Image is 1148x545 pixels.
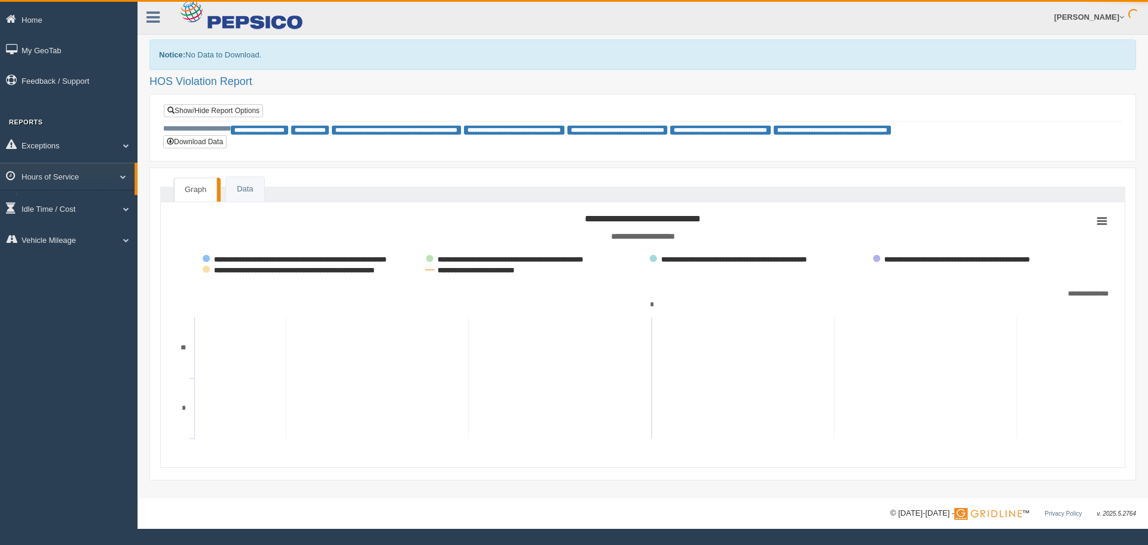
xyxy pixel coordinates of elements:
a: Show/Hide Report Options [164,104,263,117]
a: Graph [174,178,217,202]
div: © [DATE]-[DATE] - ™ [890,507,1136,520]
h2: HOS Violation Report [149,76,1136,88]
a: Privacy Policy [1045,510,1082,517]
a: HOS Explanation Reports [22,193,135,215]
a: Data [226,177,264,202]
img: Gridline [954,508,1022,520]
button: Download Data [163,135,227,148]
span: v. 2025.5.2764 [1097,510,1136,517]
div: No Data to Download. [149,39,1136,70]
b: Notice: [159,50,185,59]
